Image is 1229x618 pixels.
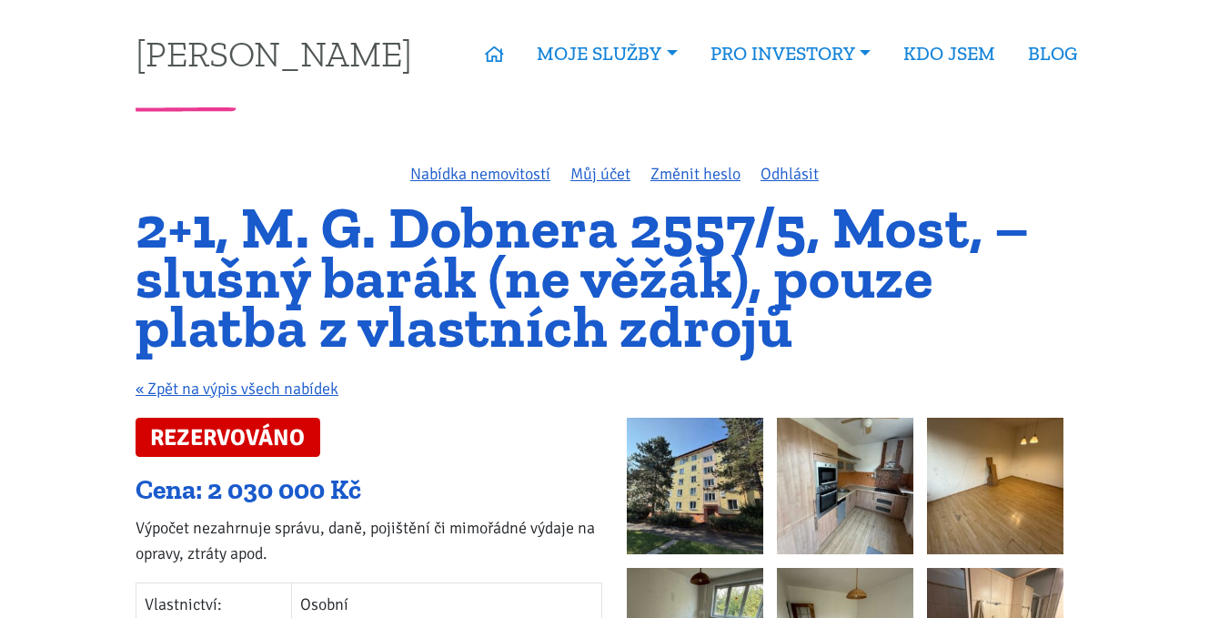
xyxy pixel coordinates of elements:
a: Nabídka nemovitostí [410,164,550,184]
a: Změnit heslo [650,164,740,184]
a: Odhlásit [761,164,819,184]
span: REZERVOVÁNO [136,418,320,457]
a: Můj účet [570,164,630,184]
a: BLOG [1012,33,1093,75]
a: KDO JSEM [887,33,1012,75]
p: Výpočet nezahrnuje správu, daně, pojištění či mimořádné výdaje na opravy, ztráty apod. [136,515,602,566]
a: [PERSON_NAME] [136,35,412,71]
a: « Zpět na výpis všech nabídek [136,379,338,399]
a: PRO INVESTORY [694,33,887,75]
a: MOJE SLUŽBY [520,33,693,75]
div: Cena: 2 030 000 Kč [136,473,602,508]
h1: 2+1, M. G. Dobnera 2557/5, Most, – slušný barák (ne věžák), pouze platba z vlastních zdrojů [136,203,1093,352]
